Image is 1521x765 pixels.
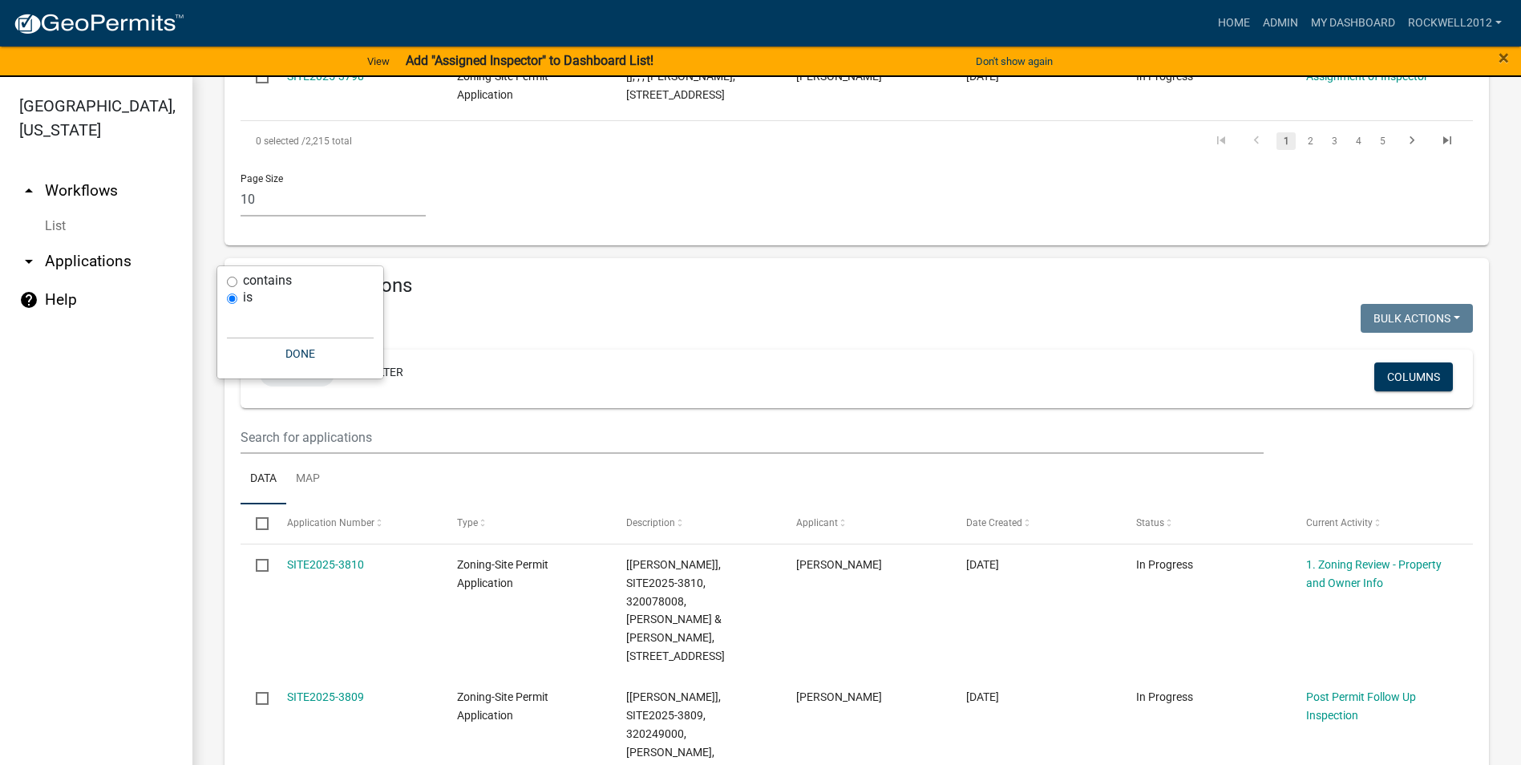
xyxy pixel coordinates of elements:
i: arrow_drop_up [19,181,38,200]
a: go to last page [1432,132,1462,150]
span: Current Activity [1306,517,1373,528]
span: 0 selected / [256,136,305,147]
a: SITE2025-3798 [287,70,364,83]
span: Description [626,517,675,528]
li: page 1 [1274,127,1298,155]
span: [Tyler Lindsay], SITE2025-3810, 320078008, DAVID A & MARIE J BRAATEN, 32751 SUGAR CREEK RD [626,558,725,662]
a: Home [1212,8,1256,38]
span: In Progress [1136,70,1193,83]
a: 1 [1276,132,1296,150]
span: Trevor Deyo [796,70,882,83]
span: Zoning-Site Permit Application [457,558,548,589]
label: contains [243,274,292,287]
span: Status [1136,517,1164,528]
span: 08/19/2025 [966,558,999,571]
span: In Progress [1136,558,1193,571]
li: page 5 [1370,127,1394,155]
h4: Recent Applications [241,274,1473,297]
a: Admin [1256,8,1305,38]
a: Rockwell2012 [1402,8,1508,38]
input: Search for applications [241,421,1264,454]
a: go to previous page [1241,132,1272,150]
button: Don't show again [969,48,1059,75]
button: Close [1499,48,1509,67]
button: Bulk Actions [1361,304,1473,333]
label: is [243,291,253,304]
span: 08/19/2025 [966,690,999,703]
i: arrow_drop_down [19,252,38,271]
a: My Dashboard [1305,8,1402,38]
a: SITE2025-3809 [287,690,364,703]
span: Application Number [287,517,374,528]
datatable-header-cell: Type [441,504,611,543]
datatable-header-cell: Applicant [781,504,951,543]
span: Type [457,517,478,528]
datatable-header-cell: Current Activity [1291,504,1461,543]
a: Post Permit Follow Up Inspection [1306,690,1416,722]
datatable-header-cell: Application Number [271,504,441,543]
a: View [361,48,396,75]
span: Applicant [796,517,838,528]
span: Date Created [966,517,1022,528]
datatable-header-cell: Description [611,504,781,543]
i: help [19,290,38,310]
a: 2 [1301,132,1320,150]
a: go to next page [1397,132,1427,150]
a: SITE2025-3810 [287,558,364,571]
datatable-header-cell: Date Created [951,504,1121,543]
datatable-header-cell: Select [241,504,271,543]
a: 4 [1349,132,1368,150]
div: 2,215 total [241,121,727,161]
a: 5 [1373,132,1392,150]
span: 08/14/2025 [966,70,999,83]
span: In Progress [1136,690,1193,703]
a: Map [286,454,330,505]
li: page 3 [1322,127,1346,155]
a: Assignment of Inspector [1306,70,1428,83]
a: 1. Zoning Review - Property and Owner Info [1306,558,1442,589]
button: Columns [1374,362,1453,391]
a: 3 [1325,132,1344,150]
button: Done [227,339,374,368]
li: page 4 [1346,127,1370,155]
span: × [1499,47,1509,69]
span: Zoning-Site Permit Application [457,690,548,722]
a: Data [241,454,286,505]
span: David Braaten [796,558,882,571]
span: Brian Metelak [796,690,882,703]
strong: Add "Assigned Inspector" to Dashboard List! [406,53,653,68]
datatable-header-cell: Status [1121,504,1291,543]
li: page 2 [1298,127,1322,155]
a: go to first page [1206,132,1236,150]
